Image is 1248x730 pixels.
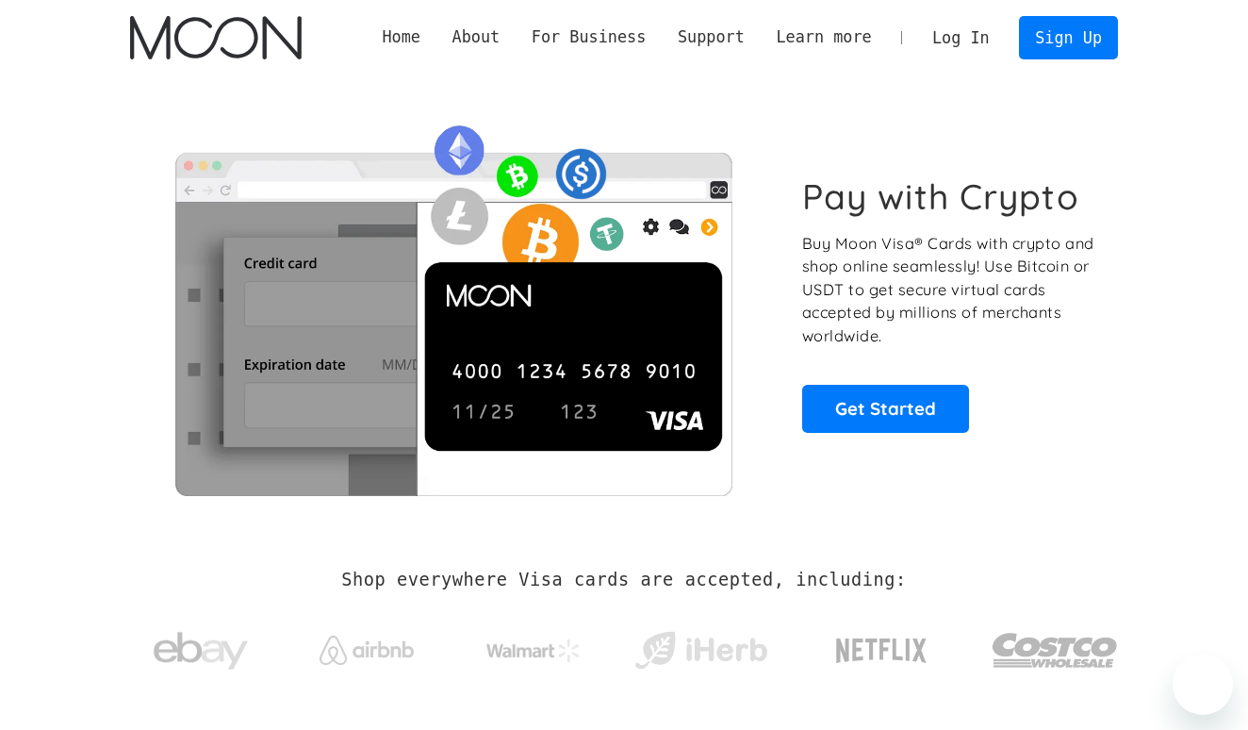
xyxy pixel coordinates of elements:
a: Home [367,25,436,49]
div: Learn more [776,25,871,49]
a: Airbnb [297,617,437,674]
a: ebay [130,603,271,690]
div: Support [662,25,760,49]
div: Learn more [761,25,888,49]
h1: Pay with Crypto [802,175,1079,218]
a: Sign Up [1019,16,1117,58]
h2: Shop everywhere Visa cards are accepted, including: [341,570,906,590]
img: Walmart [486,639,581,662]
div: For Business [516,25,662,49]
img: Airbnb [320,636,414,665]
div: About [436,25,516,49]
a: iHerb [631,607,771,685]
a: Log In [916,17,1005,58]
img: Netflix [834,627,928,674]
a: Netflix [797,608,966,684]
div: Support [678,25,745,49]
img: Moon Cards let you spend your crypto anywhere Visa is accepted. [130,112,776,495]
img: Costco [992,615,1118,686]
p: Buy Moon Visa® Cards with crypto and shop online seamlessly! Use Bitcoin or USDT to get secure vi... [802,232,1097,348]
div: For Business [532,25,646,49]
a: Get Started [802,385,969,432]
a: home [130,16,301,59]
img: Moon Logo [130,16,301,59]
iframe: Knapp för att öppna meddelandefönstret [1173,655,1233,715]
a: Walmart [464,621,604,672]
img: iHerb [631,626,771,675]
img: ebay [154,622,248,681]
div: About [452,25,501,49]
a: Costco [992,596,1118,695]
